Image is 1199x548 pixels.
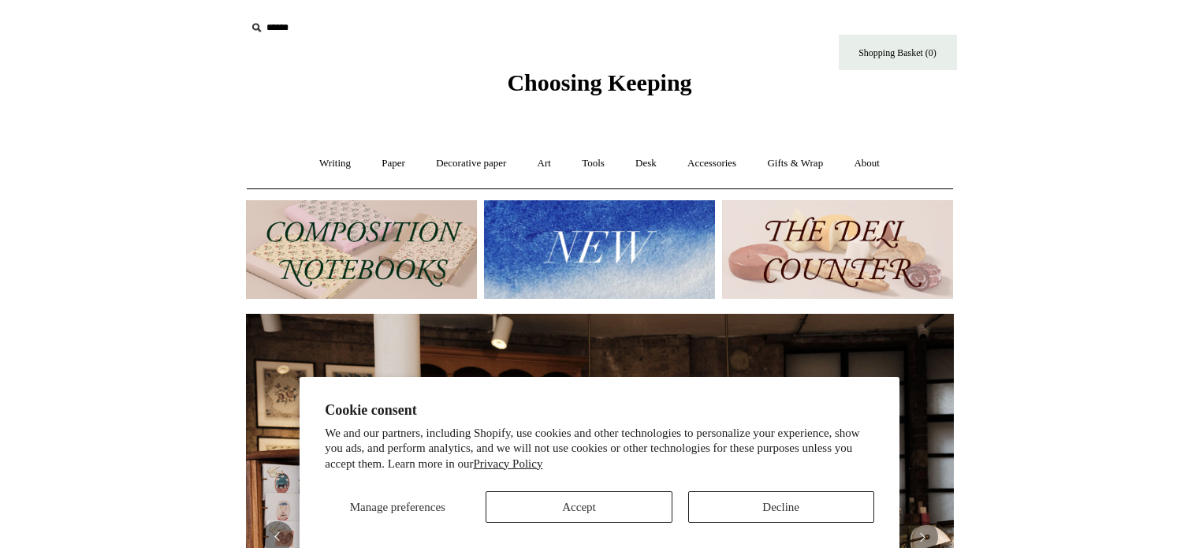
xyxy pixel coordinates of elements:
[507,69,691,95] span: Choosing Keeping
[523,143,565,185] a: Art
[325,402,874,419] h2: Cookie consent
[753,143,837,185] a: Gifts & Wrap
[367,143,419,185] a: Paper
[840,143,894,185] a: About
[484,200,715,299] img: New.jpg__PID:f73bdf93-380a-4a35-bcfe-7823039498e1
[474,457,543,470] a: Privacy Policy
[568,143,619,185] a: Tools
[305,143,365,185] a: Writing
[422,143,520,185] a: Decorative paper
[486,491,672,523] button: Accept
[673,143,750,185] a: Accessories
[722,200,953,299] img: The Deli Counter
[325,491,470,523] button: Manage preferences
[507,82,691,93] a: Choosing Keeping
[350,501,445,513] span: Manage preferences
[325,426,874,472] p: We and our partners, including Shopify, use cookies and other technologies to personalize your ex...
[688,491,874,523] button: Decline
[621,143,671,185] a: Desk
[246,200,477,299] img: 202302 Composition ledgers.jpg__PID:69722ee6-fa44-49dd-a067-31375e5d54ec
[839,35,957,70] a: Shopping Basket (0)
